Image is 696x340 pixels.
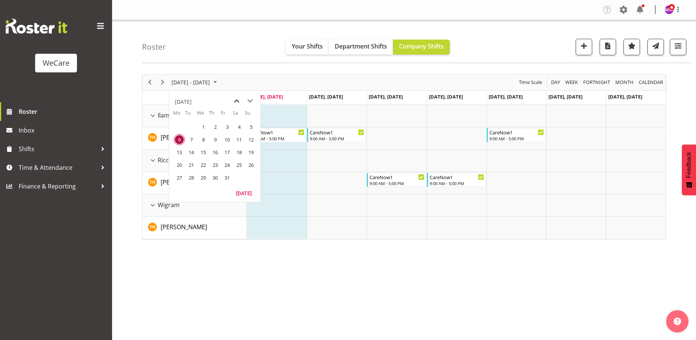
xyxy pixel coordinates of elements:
[221,109,233,121] th: Fr
[174,134,185,145] span: Monday, October 6, 2025
[158,111,170,120] span: Ilam
[489,128,544,136] div: CareNow1
[564,78,579,87] span: Week
[142,105,247,127] td: Ilam resource
[156,75,169,90] div: next period
[369,93,403,100] span: [DATE], [DATE]
[399,42,444,50] span: Company Shifts
[174,159,185,171] span: Monday, October 20, 2025
[564,78,579,87] button: Timeline Week
[145,78,155,87] button: Previous
[186,172,197,183] span: Tuesday, October 28, 2025
[600,39,616,55] button: Download a PDF of the roster according to the set date range.
[624,39,640,55] button: Highlight an important date within the roster.
[245,121,257,132] span: Sunday, October 5, 2025
[185,109,197,121] th: Tu
[142,217,247,239] td: Tillie Hollyer resource
[247,128,306,142] div: Tillie Hollyer"s event - CareNow1 Begin From Monday, October 6, 2025 at 9:00:00 AM GMT+13:00 Ends...
[210,134,221,145] span: Thursday, October 9, 2025
[19,181,97,192] span: Finance & Reporting
[638,78,665,87] button: Month
[608,93,642,100] span: [DATE], [DATE]
[170,78,220,87] button: October 2025
[233,134,245,145] span: Saturday, October 11, 2025
[427,173,486,187] div: Tillie Hollyer"s event - CareNow1 Begin From Thursday, October 9, 2025 at 9:00:00 AM GMT+13:00 En...
[143,75,156,90] div: previous period
[210,172,221,183] span: Thursday, October 30, 2025
[369,173,424,181] div: CareNow1
[582,78,612,87] button: Fortnight
[245,159,257,171] span: Sunday, October 26, 2025
[198,121,209,132] span: Wednesday, October 1, 2025
[638,78,664,87] span: calendar
[329,40,393,54] button: Department Shifts
[615,78,634,87] span: Month
[222,134,233,145] span: Friday, October 10, 2025
[550,78,561,87] span: Day
[487,128,546,142] div: Tillie Hollyer"s event - CareNow1 Begin From Friday, October 10, 2025 at 9:00:00 AM GMT+13:00 End...
[670,39,686,55] button: Filter Shifts
[665,5,674,14] img: management-we-care10447.jpg
[198,147,209,158] span: Wednesday, October 15, 2025
[222,147,233,158] span: Friday, October 17, 2025
[369,180,424,186] div: 9:00 AM - 5:00 PM
[174,172,185,183] span: Monday, October 27, 2025
[142,74,666,240] div: Timeline Week of October 6, 2025
[158,156,185,165] span: Riccarton
[222,172,233,183] span: Friday, October 31, 2025
[158,200,180,209] span: Wigram
[222,159,233,171] span: Friday, October 24, 2025
[682,144,696,195] button: Feedback - Show survey
[292,42,323,50] span: Your Shifts
[210,159,221,171] span: Thursday, October 23, 2025
[310,128,364,136] div: CareNow1
[576,39,592,55] button: Add a new shift
[142,127,247,150] td: Tillie Hollyer resource
[518,78,543,87] span: Time Scale
[430,180,484,186] div: 9:00 AM - 5:00 PM
[674,318,681,325] img: help-xxl-2.png
[19,106,108,117] span: Roster
[429,93,463,100] span: [DATE], [DATE]
[198,134,209,145] span: Wednesday, October 8, 2025
[230,94,243,108] button: previous month
[489,135,544,141] div: 9:00 AM - 5:00 PM
[250,128,304,136] div: CareNow1
[161,178,207,186] span: [PERSON_NAME]
[393,40,450,54] button: Company Shifts
[210,121,221,132] span: Thursday, October 2, 2025
[307,128,366,142] div: Tillie Hollyer"s event - CareNow1 Begin From Tuesday, October 7, 2025 at 9:00:00 AM GMT+13:00 End...
[243,94,257,108] button: next month
[197,109,209,121] th: We
[43,57,69,69] div: WeCare
[173,109,185,121] th: Mo
[198,172,209,183] span: Wednesday, October 29, 2025
[249,93,283,100] span: [DATE], [DATE]
[548,93,582,100] span: [DATE], [DATE]
[142,150,247,172] td: Riccarton resource
[198,159,209,171] span: Wednesday, October 22, 2025
[614,78,635,87] button: Timeline Month
[173,133,185,146] td: Monday, October 6, 2025
[489,93,523,100] span: [DATE], [DATE]
[309,93,343,100] span: [DATE], [DATE]
[367,173,426,187] div: Tillie Hollyer"s event - CareNow1 Begin From Wednesday, October 8, 2025 at 9:00:00 AM GMT+13:00 E...
[186,147,197,158] span: Tuesday, October 14, 2025
[169,75,222,90] div: October 06 - 12, 2025
[550,78,562,87] button: Timeline Day
[335,42,387,50] span: Department Shifts
[19,143,97,155] span: Shifts
[222,121,233,132] span: Friday, October 3, 2025
[582,78,611,87] span: Fortnight
[647,39,664,55] button: Send a list of all shifts for the selected filtered period to all rostered employees.
[231,188,257,198] button: Today
[233,121,245,132] span: Saturday, October 4, 2025
[158,78,168,87] button: Next
[233,147,245,158] span: Saturday, October 18, 2025
[142,194,247,217] td: Wigram resource
[286,40,329,54] button: Your Shifts
[518,78,544,87] button: Time Scale
[19,162,97,173] span: Time & Attendance
[161,222,207,231] a: [PERSON_NAME]
[310,135,364,141] div: 9:00 AM - 5:00 PM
